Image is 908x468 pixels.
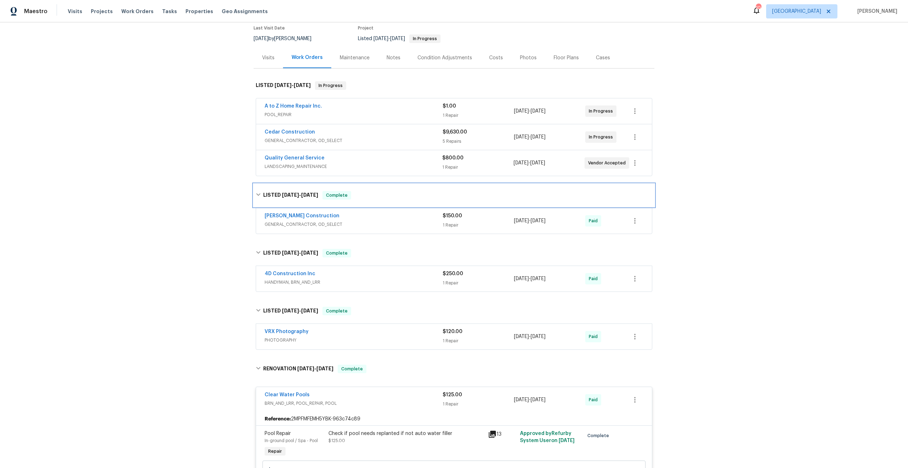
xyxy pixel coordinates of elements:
span: [DATE] [514,135,529,140]
div: 1 Repair [443,112,514,119]
span: $125.00 [328,439,345,443]
div: Check if pool needs replanted if not auto water filler [328,430,484,437]
a: [PERSON_NAME] Construction [265,213,339,218]
div: 2MPFMFEMH5YBK-963c74c89 [256,413,652,425]
div: Work Orders [292,54,323,61]
span: - [514,108,546,115]
span: - [514,333,546,340]
span: [DATE] [301,192,318,197]
span: [DATE] [282,250,299,255]
span: Repair [265,448,285,455]
span: In Progress [410,37,440,41]
span: In-ground pool / Spa - Pool [265,439,318,443]
span: $800.00 [442,156,464,160]
span: - [282,192,318,197]
span: [DATE] [294,83,311,88]
span: Paid [589,396,600,403]
h6: LISTED [256,81,311,90]
b: Reference: [265,415,291,423]
span: POOL_REPAIR [265,111,443,118]
span: - [514,396,546,403]
div: LISTED [DATE]-[DATE]In Progress [254,74,654,97]
span: [DATE] [301,308,318,313]
span: - [514,134,546,141]
span: [DATE] [301,250,318,255]
span: [DATE] [531,334,546,339]
span: In Progress [589,108,616,115]
div: RENOVATION [DATE]-[DATE]Complete [254,358,654,380]
span: Vendor Accepted [588,159,629,167]
span: [DATE] [297,366,314,371]
span: Complete [323,250,350,257]
span: $1.00 [443,104,456,109]
a: VRX Photography [265,329,309,334]
span: Complete [323,192,350,199]
span: - [282,308,318,313]
div: Maintenance [340,54,370,61]
span: - [282,250,318,255]
span: Geo Assignments [222,8,268,15]
span: Last Visit Date [254,26,285,30]
span: BRN_AND_LRR, POOL_REPAIR, POOL [265,400,443,407]
div: Visits [262,54,275,61]
h6: LISTED [263,307,318,315]
span: - [514,217,546,224]
span: GENERAL_CONTRACTOR, OD_SELECT [265,137,443,144]
span: [DATE] [254,36,268,41]
span: [DATE] [514,218,529,223]
div: LISTED [DATE]-[DATE]Complete [254,242,654,265]
span: [DATE] [514,109,529,114]
div: 1 Repair [443,337,514,344]
div: Floor Plans [554,54,579,61]
span: HANDYMAN, BRN_AND_LRR [265,279,443,286]
span: Projects [91,8,113,15]
span: - [297,366,333,371]
div: 10 [756,4,761,11]
span: [DATE] [282,308,299,313]
span: $9,630.00 [443,130,467,135]
span: $120.00 [443,329,463,334]
div: by [PERSON_NAME] [254,34,320,43]
a: A to Z Home Repair Inc. [265,104,322,109]
span: - [275,83,311,88]
span: [DATE] [316,366,333,371]
span: Complete [587,432,612,439]
div: 1 Repair [443,401,514,408]
h6: RENOVATION [263,365,333,373]
span: $125.00 [443,392,462,397]
span: [DATE] [514,334,529,339]
span: [DATE] [530,160,545,165]
span: Paid [589,333,600,340]
span: - [373,36,405,41]
span: - [514,275,546,282]
span: - [514,159,545,167]
span: [GEOGRAPHIC_DATA] [772,8,821,15]
span: Maestro [24,8,48,15]
span: $250.00 [443,271,463,276]
a: Cedar Construction [265,130,315,135]
span: Complete [323,308,350,315]
span: Listed [358,36,441,41]
span: GENERAL_CONTRACTOR, OD_SELECT [265,221,443,228]
span: Approved by Refurby System User on [520,431,575,443]
div: LISTED [DATE]-[DATE]Complete [254,184,654,207]
span: [DATE] [282,192,299,197]
div: 1 Repair [442,164,513,171]
span: Properties [186,8,213,15]
div: Condition Adjustments [417,54,472,61]
div: Photos [520,54,537,61]
span: Complete [338,365,366,372]
span: Paid [589,217,600,224]
div: Notes [387,54,400,61]
span: In Progress [316,82,345,89]
span: [DATE] [559,438,575,443]
span: [DATE] [373,36,388,41]
div: LISTED [DATE]-[DATE]Complete [254,300,654,322]
span: Visits [68,8,82,15]
span: Pool Repair [265,431,291,436]
span: [DATE] [514,397,529,402]
div: 13 [488,430,516,439]
span: Work Orders [121,8,154,15]
span: [PERSON_NAME] [854,8,897,15]
div: 1 Repair [443,279,514,287]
